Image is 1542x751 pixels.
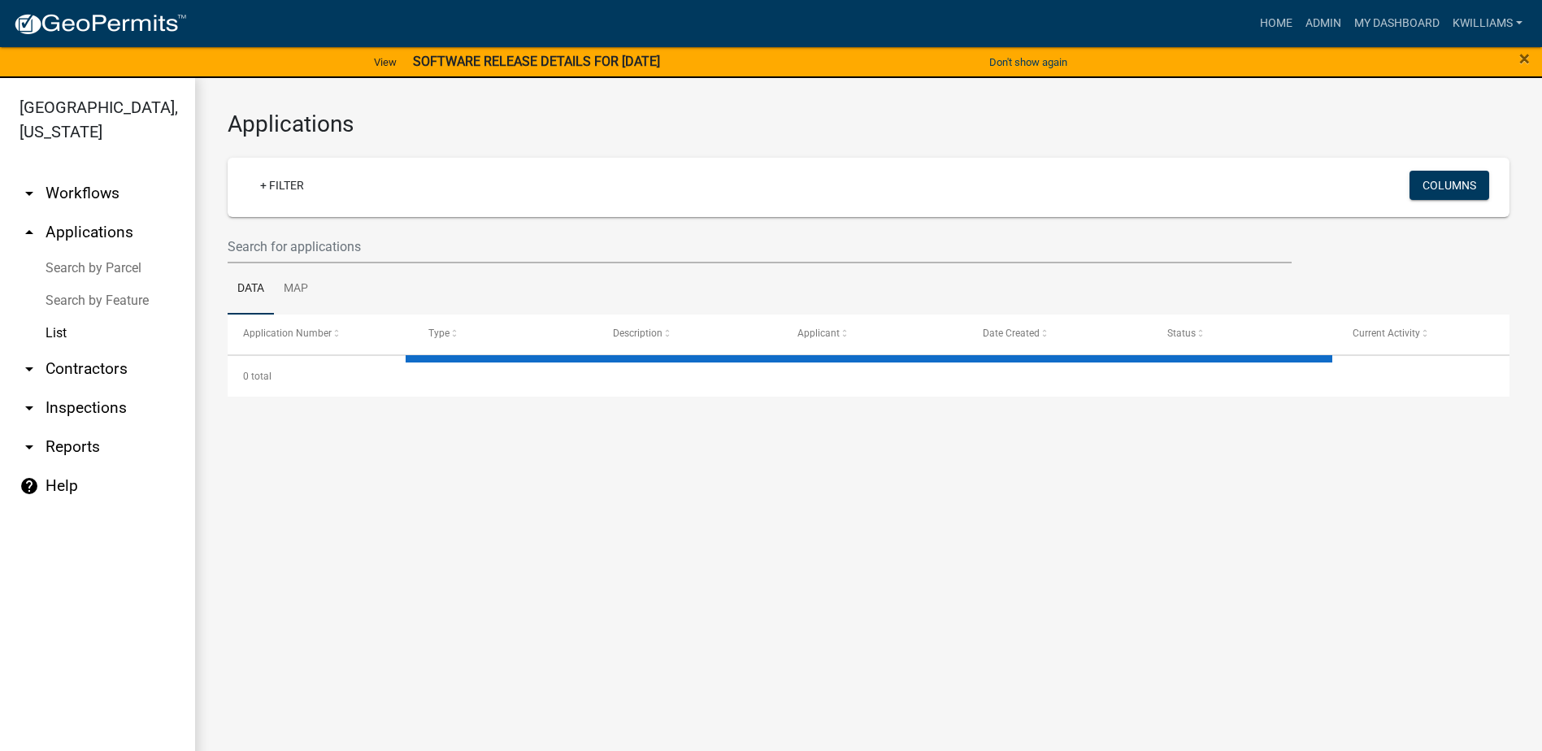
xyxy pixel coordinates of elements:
i: help [20,476,39,496]
span: × [1519,47,1530,70]
a: Data [228,263,274,315]
button: Close [1519,49,1530,68]
a: Home [1253,8,1299,39]
a: My Dashboard [1348,8,1446,39]
span: Description [613,328,662,339]
button: Don't show again [983,49,1074,76]
input: Search for applications [228,230,1292,263]
span: Applicant [797,328,840,339]
span: Current Activity [1353,328,1420,339]
span: Date Created [983,328,1040,339]
datatable-header-cell: Current Activity [1337,315,1522,354]
a: kwilliams [1446,8,1529,39]
h3: Applications [228,111,1509,138]
i: arrow_drop_down [20,359,39,379]
datatable-header-cell: Application Number [228,315,412,354]
datatable-header-cell: Type [412,315,597,354]
i: arrow_drop_down [20,184,39,203]
button: Columns [1410,171,1489,200]
datatable-header-cell: Date Created [967,315,1152,354]
i: arrow_drop_up [20,223,39,242]
span: Application Number [243,328,332,339]
span: Status [1167,328,1196,339]
datatable-header-cell: Description [597,315,782,354]
i: arrow_drop_down [20,398,39,418]
a: View [367,49,403,76]
a: Admin [1299,8,1348,39]
span: Type [428,328,450,339]
a: Map [274,263,318,315]
i: arrow_drop_down [20,437,39,457]
strong: SOFTWARE RELEASE DETAILS FOR [DATE] [413,54,660,69]
div: 0 total [228,356,1509,397]
datatable-header-cell: Applicant [782,315,966,354]
datatable-header-cell: Status [1152,315,1336,354]
a: + Filter [247,171,317,200]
